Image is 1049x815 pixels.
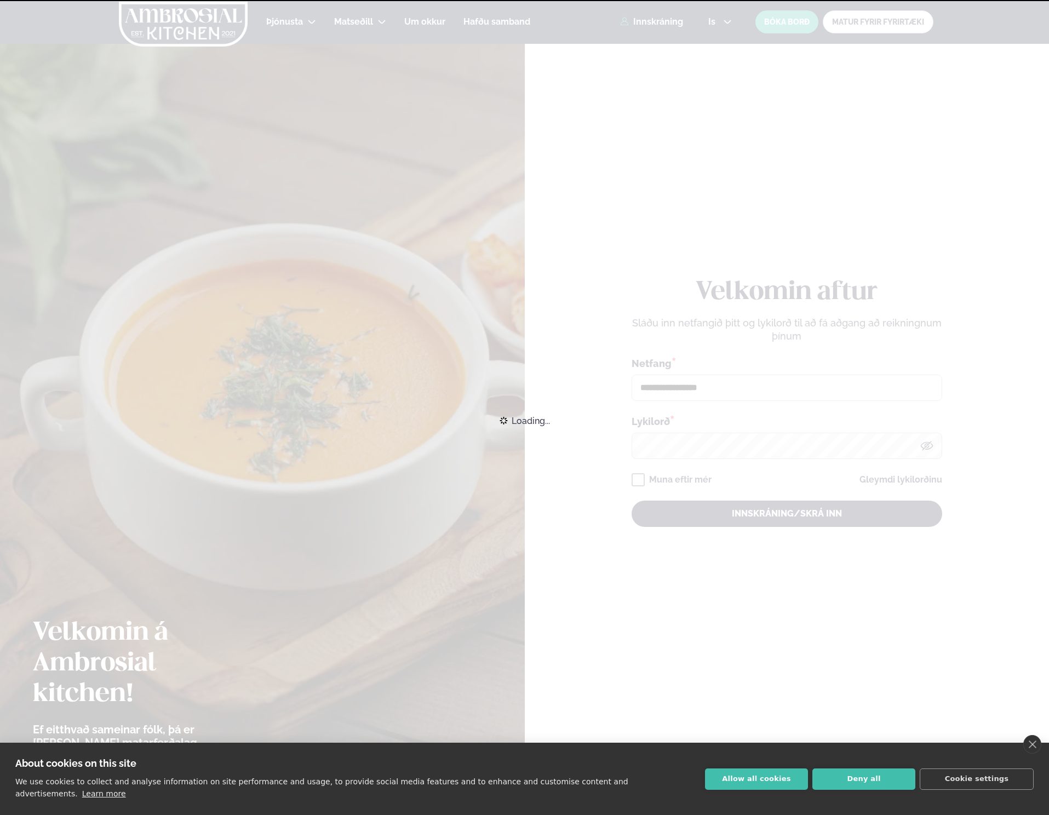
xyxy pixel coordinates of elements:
[15,777,628,798] p: We use cookies to collect and analyse information on site performance and usage, to provide socia...
[812,768,915,790] button: Deny all
[1023,735,1041,754] a: close
[15,757,136,769] strong: About cookies on this site
[512,409,550,433] span: Loading...
[920,768,1034,790] button: Cookie settings
[705,768,808,790] button: Allow all cookies
[82,789,126,798] a: Learn more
